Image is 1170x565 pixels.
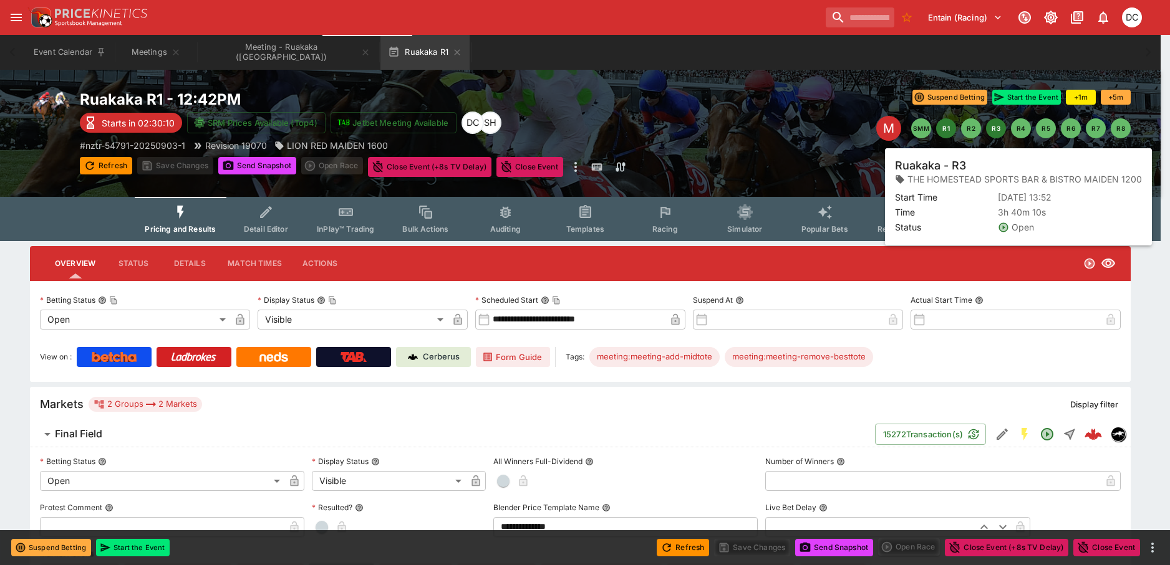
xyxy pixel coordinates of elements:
p: Betting Status [40,295,95,305]
button: Connected to PK [1013,6,1036,29]
button: R7 [1086,118,1106,138]
p: Starts in 02:30:10 [102,116,175,130]
button: Close Event (+8s TV Delay) [368,157,491,177]
span: Bulk Actions [402,224,448,234]
img: logo-cerberus--red.svg [1085,425,1102,443]
button: Jetbet Meeting Available [331,112,457,133]
p: LION RED MAIDEN 1600 [287,139,388,152]
img: jetbet-logo.svg [337,116,350,129]
button: R2 [961,118,981,138]
p: Display Status [258,295,314,305]
span: Popular Bets [801,224,848,234]
span: InPlay™ Trading [317,224,374,234]
button: R4 [1011,118,1031,138]
button: +1m [1066,90,1096,105]
svg: Visible [1101,256,1116,271]
h6: Final Field [55,427,102,440]
label: Tags: [566,347,584,367]
p: Cerberus [423,351,460,363]
button: Copy To Clipboard [109,296,118,305]
p: Revision 19070 [205,139,267,152]
button: Details [162,249,218,278]
p: Suspend At [693,295,733,305]
span: meeting:meeting-remove-besttote [725,351,873,363]
button: Documentation [1066,6,1088,29]
button: Toggle light/dark mode [1040,6,1062,29]
p: Live Bet Delay [765,502,816,513]
button: R6 [1061,118,1081,138]
button: +5m [1101,90,1131,105]
button: Send Snapshot [218,157,296,174]
p: Scheduled Start [475,295,538,305]
button: more [1145,540,1160,555]
button: R5 [1036,118,1056,138]
p: Override [1028,161,1060,174]
div: split button [301,157,363,174]
button: SMM [911,118,931,138]
img: Sportsbook Management [55,21,122,26]
button: Send Snapshot [795,539,873,556]
span: meeting:meeting-add-midtote [589,351,720,363]
button: Status [105,249,162,278]
div: Start From [948,158,1131,177]
a: Form Guide [476,347,550,367]
img: Cerberus [408,352,418,362]
div: split button [878,538,940,556]
p: Number of Winners [765,456,834,467]
span: Auditing [490,224,521,234]
button: Copy To Clipboard [328,296,337,305]
button: Meetings [116,35,196,70]
h2: Copy To Clipboard [80,90,606,109]
div: David Crockford [1122,7,1142,27]
button: Meeting - Ruakaka (NZ) [198,35,378,70]
span: Simulator [727,224,762,234]
button: Copy To Clipboard [552,296,561,305]
button: Notifications [1092,6,1114,29]
button: No Bookmarks [897,7,917,27]
div: David Crockford [462,112,484,134]
p: Copy To Clipboard [80,139,185,152]
img: TabNZ [341,352,367,362]
label: View on : [40,347,72,367]
button: David Crockford [1118,4,1146,31]
button: R8 [1111,118,1131,138]
button: Close Event (+8s TV Delay) [945,539,1068,556]
img: Betcha [92,352,137,362]
span: System Controls [954,224,1015,234]
span: Detail Editor [244,224,288,234]
svg: Open [1083,257,1096,270]
h5: Markets [40,397,84,411]
p: Resulted? [312,502,352,513]
img: Neds [259,352,288,362]
svg: Open [1040,427,1055,442]
button: Refresh [80,157,132,174]
div: 2 Groups 2 Markets [94,397,197,412]
button: 15272Transaction(s) [875,424,986,445]
div: Edit Meeting [876,116,901,141]
button: Event Calendar [26,35,114,70]
img: Ladbrokes [171,352,216,362]
img: horse_racing.png [30,90,70,130]
div: Scott Hunt [479,112,501,134]
div: nztr [1111,427,1126,442]
div: 59430b31-373e-40dd-9e02-caa13db5f100 [1085,425,1102,443]
button: Start the Event [96,539,170,556]
div: Event type filters [135,197,1025,241]
button: Straight [1058,423,1081,445]
p: Betting Status [40,456,95,467]
img: PriceKinetics [55,9,147,18]
div: Visible [312,471,466,491]
input: search [826,7,894,27]
img: nztr [1111,427,1125,441]
button: R1 [936,118,956,138]
button: more [568,157,583,177]
button: SGM Enabled [1013,423,1036,445]
div: LION RED MAIDEN 1600 [274,139,388,152]
button: Match Times [218,249,292,278]
button: Edit Detail [991,423,1013,445]
button: R3 [986,118,1006,138]
div: Open [40,471,284,491]
p: Blender Price Template Name [493,502,599,513]
div: Betting Target: cerberus [589,347,720,367]
button: Ruakaka R1 [380,35,470,70]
